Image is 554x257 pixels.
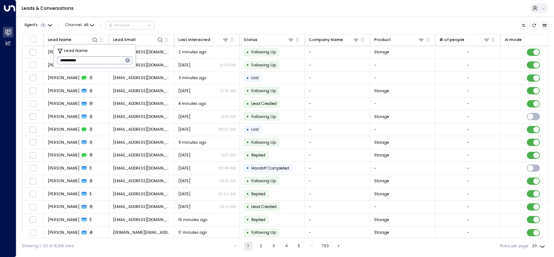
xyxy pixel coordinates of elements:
p: 08:48 AM [218,166,236,171]
span: Following Up [251,88,276,94]
span: 1 [89,192,93,196]
div: Product [374,36,425,43]
span: Sep 29, 2025 [178,191,190,197]
span: gemmaclarke_9@hotmail.com [113,114,170,119]
div: - [467,152,469,158]
span: Following Up [251,49,276,55]
span: Toggle select row [29,74,36,81]
button: page 1 [244,242,253,250]
td: - [305,85,370,97]
span: Lead Created [251,204,277,209]
span: ahkeem.sangha1@gmail.com [113,62,170,68]
span: Replied [251,217,265,223]
div: • [247,60,249,70]
span: Sep 30, 2025 [178,178,190,184]
span: 4 [89,230,94,235]
span: Gemma Clarke [48,127,79,132]
div: Company Name [309,36,360,43]
span: gemmaclarke_9@hotmail.com [113,101,170,106]
span: starry_thai@icloud.com [113,140,170,145]
span: Storage [374,191,389,197]
div: Actions [108,23,130,28]
span: Following Up [251,62,276,68]
span: Jennie Starry [48,191,79,197]
span: Oct 12, 2025 [178,114,190,119]
span: 1 [89,166,93,171]
button: Go to page 2 [257,242,265,250]
div: Last Interacted [178,36,229,43]
span: starry_thai@icloud.com [113,204,170,209]
span: Lost [251,75,259,81]
div: • [247,151,249,160]
span: Toggle select row [29,113,36,120]
div: Lead Name [48,37,71,43]
button: Go to page 793 [320,242,330,250]
td: - [370,162,435,175]
td: - [370,123,435,136]
span: 2 [89,140,94,145]
div: 20 [532,242,546,250]
div: Button group with a nested menu [106,21,154,30]
span: 15 minutes ago [178,217,207,223]
div: - [467,140,469,145]
span: Yesterday [178,88,190,94]
span: Jennie Starry [48,140,79,145]
td: - [305,136,370,149]
p: 12:33 PM [220,62,236,68]
div: Lead Name [48,36,99,43]
span: Agents [24,23,38,27]
p: 06:51 AM [219,204,236,209]
td: - [370,98,435,110]
p: 10:17 AM [221,152,236,158]
span: Toggle select row [29,165,36,172]
span: Oct 04, 2025 [178,166,190,171]
div: • [247,228,249,237]
td: - [370,201,435,213]
p: 10:51 AM [221,114,236,119]
span: michelle14.ms@googlemail.com [113,230,170,235]
div: • [247,86,249,95]
span: 11 [89,153,94,158]
td: - [305,227,370,239]
span: Lead Created [251,101,277,106]
button: Customize [520,21,528,29]
button: Go to page 5 [295,242,303,250]
span: Sep 29, 2025 [178,204,190,209]
span: starry_thai@icloud.com [113,166,170,171]
div: • [247,215,249,224]
div: Lead Email [113,36,164,43]
td: - [305,59,370,72]
p: 07:15 AM [220,88,236,94]
span: Storage [374,217,389,223]
div: - [467,62,469,68]
div: Last Interacted [178,37,210,43]
td: - [305,149,370,162]
span: starry_thai@icloud.com [113,152,170,158]
span: Storage [374,178,389,184]
span: Storage [374,88,389,94]
div: - [467,217,469,223]
span: 2 [89,179,94,183]
span: Replied [251,152,265,158]
div: - [467,127,469,132]
span: Handoff Completed [251,166,289,171]
span: Toggle select row [29,191,36,197]
div: - [467,178,469,184]
div: - [467,49,469,55]
a: Leads & Conversations [22,5,74,11]
div: - [467,101,469,106]
button: Go to page 3 [269,242,278,250]
td: - [305,110,370,123]
span: 1 [40,23,46,28]
div: Showing 1-20 of 15,841 rows [22,243,74,249]
span: 17 minutes ago [178,230,207,235]
span: gemmaclarke_9@hotmail.com [113,127,170,132]
div: Status [244,36,294,43]
span: 2 [89,127,94,132]
td: - [305,175,370,188]
button: Channel:All [63,21,96,29]
span: Following Up [251,140,276,145]
span: Chris Cain [48,75,79,81]
span: Gemma Clarke [48,101,79,106]
div: # of people [439,36,490,43]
